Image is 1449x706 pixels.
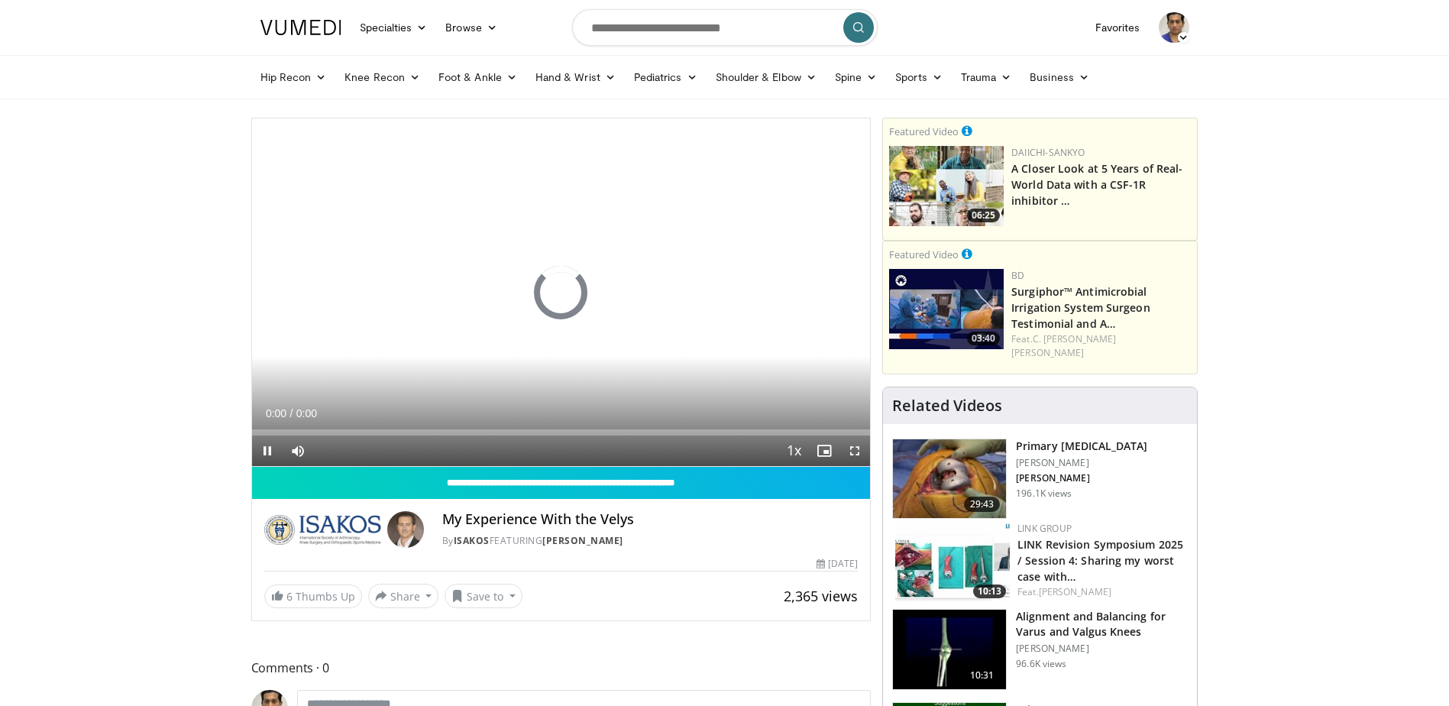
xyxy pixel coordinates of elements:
a: LINK Revision Symposium 2025 / Session 4: Sharing my worst case with… [1017,537,1183,584]
a: Sports [886,62,952,92]
img: 297061_3.png.150x105_q85_crop-smart_upscale.jpg [893,439,1006,519]
div: Feat. [1017,585,1185,599]
a: ISAKOS [454,534,490,547]
button: Save to [445,584,522,608]
small: Featured Video [889,125,959,138]
span: 29:43 [964,497,1001,512]
a: Specialties [351,12,437,43]
a: Browse [436,12,506,43]
input: Search topics, interventions [572,9,878,46]
a: LINK Group [1017,522,1072,535]
small: Featured Video [889,248,959,261]
span: 0:00 [266,407,286,419]
a: Hip Recon [251,62,336,92]
div: Feat. [1011,332,1191,360]
a: Spine [826,62,886,92]
h4: My Experience With the Velys [442,511,858,528]
p: [PERSON_NAME] [1016,472,1147,484]
a: 6 Thumbs Up [264,585,362,608]
span: 10:13 [973,585,1006,598]
a: [PERSON_NAME] [1039,585,1111,598]
span: 10:31 [964,668,1001,683]
a: 10:13 [895,522,1010,602]
a: C. [PERSON_NAME] [PERSON_NAME] [1011,332,1116,359]
img: ISAKOS [264,511,381,548]
img: 93c22cae-14d1-47f0-9e4a-a244e824b022.png.150x105_q85_crop-smart_upscale.jpg [889,146,1004,226]
a: 29:43 Primary [MEDICAL_DATA] [PERSON_NAME] [PERSON_NAME] 196.1K views [892,439,1188,520]
span: 6 [286,589,293,604]
span: 03:40 [967,332,1000,345]
img: 70422da6-974a-44ac-bf9d-78c82a89d891.150x105_q85_crop-smart_upscale.jpg [889,269,1004,349]
p: 96.6K views [1016,658,1066,670]
p: [PERSON_NAME] [1016,457,1147,469]
a: BD [1011,269,1024,282]
span: 06:25 [967,209,1000,222]
span: / [290,407,293,419]
a: Foot & Ankle [429,62,526,92]
a: 10:31 Alignment and Balancing for Varus and Valgus Knees [PERSON_NAME] 96.6K views [892,609,1188,690]
button: Playback Rate [778,436,809,466]
button: Pause [252,436,283,466]
button: Fullscreen [839,436,870,466]
a: Daiichi-Sankyo [1011,146,1085,159]
img: Avatar [387,511,424,548]
p: 196.1K views [1016,487,1072,500]
img: 38523_0000_3.png.150x105_q85_crop-smart_upscale.jpg [893,610,1006,689]
h3: Alignment and Balancing for Varus and Valgus Knees [1016,609,1188,640]
a: A Closer Look at 5 Years of Real-World Data with a CSF-1R inhibitor … [1011,161,1182,208]
button: Enable picture-in-picture mode [809,436,839,466]
a: Hand & Wrist [526,62,625,92]
a: Surgiphor™ Antimicrobial Irrigation System Surgeon Testimonial and A… [1011,284,1150,331]
a: Trauma [952,62,1021,92]
video-js: Video Player [252,118,871,467]
a: Business [1020,62,1098,92]
div: By FEATURING [442,534,858,548]
span: 0:00 [296,407,317,419]
h3: Primary [MEDICAL_DATA] [1016,439,1147,454]
a: [PERSON_NAME] [542,534,623,547]
a: 03:40 [889,269,1004,349]
p: [PERSON_NAME] [1016,643,1188,655]
button: Share [368,584,439,608]
a: Favorites [1086,12,1150,43]
button: Mute [283,436,313,466]
a: Pediatrics [625,62,707,92]
span: Comments 0 [251,658,872,678]
a: Knee Recon [335,62,429,92]
div: [DATE] [817,557,858,571]
img: f9493799-59aa-4618-a9ba-3df8bd5d89e5.150x105_q85_crop-smart_upscale.jpg [895,522,1010,602]
img: VuMedi Logo [260,20,341,35]
span: 2,365 views [784,587,858,605]
div: Progress Bar [252,429,871,436]
a: Shoulder & Elbow [707,62,826,92]
img: Avatar [1159,12,1189,43]
a: 06:25 [889,146,1004,226]
h4: Related Videos [892,397,1002,415]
